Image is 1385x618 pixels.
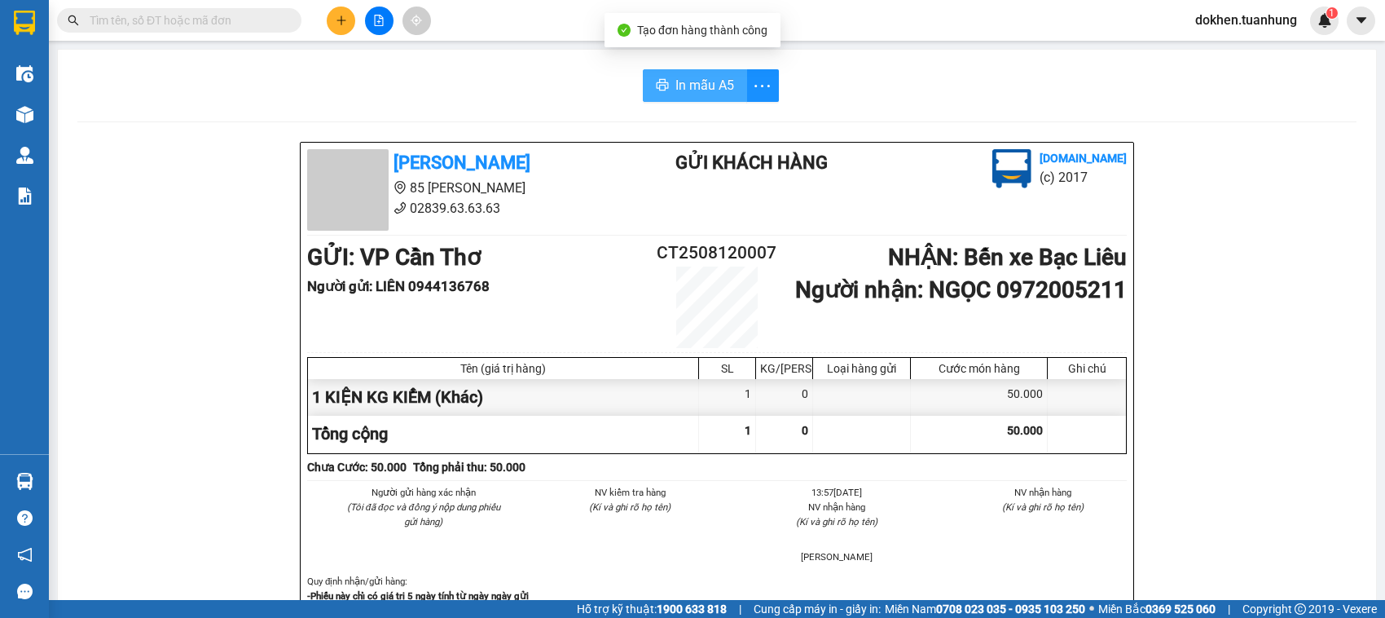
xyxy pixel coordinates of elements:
span: message [17,584,33,599]
div: 1 KIỆN KG KIỂM (Khác) [308,379,699,416]
li: 02839.63.63.63 [307,198,610,219]
span: dokhen.tuanhung [1182,10,1310,30]
span: more [747,76,778,96]
span: notification [17,547,33,563]
img: solution-icon [16,188,33,205]
li: NV nhận hàng [960,485,1128,500]
span: 50.000 [1007,424,1043,437]
b: Người nhận : NGỌC 0972005211 [795,276,1127,303]
b: GỬI : VP Cần Thơ [307,244,481,271]
span: ⚪️ [1089,606,1094,612]
li: NV nhận hàng [753,500,921,514]
h2: CT2508120007 [649,240,785,267]
img: warehouse-icon [16,473,33,490]
li: NV kiểm tra hàng [547,485,714,500]
strong: -Phiếu này chỉ có giá trị 5 ngày tính từ ngày ngày gửi [307,590,529,602]
span: caret-down [1354,13,1369,28]
input: Tìm tên, số ĐT hoặc mã đơn [90,11,282,29]
li: (c) 2017 [1040,167,1127,188]
img: logo-vxr [14,11,35,35]
b: Chưa Cước : 50.000 [307,461,407,474]
strong: 0369 525 060 [1145,603,1216,616]
li: 85 [PERSON_NAME] [307,178,610,198]
b: [DOMAIN_NAME] [1040,152,1127,165]
div: KG/[PERSON_NAME] [760,362,808,375]
i: (Kí và ghi rõ họ tên) [589,501,671,513]
sup: 1 [1326,7,1338,19]
span: 0 [802,424,808,437]
span: 1 [1329,7,1334,19]
b: Người gửi : LIÊN 0944136768 [307,278,490,294]
li: Người gửi hàng xác nhận [340,485,508,500]
span: file-add [373,15,385,26]
strong: 0708 023 035 - 0935 103 250 [936,603,1085,616]
img: warehouse-icon [16,65,33,82]
span: phone [394,201,407,214]
span: question-circle [17,510,33,526]
span: check-circle [618,24,631,37]
span: plus [336,15,347,26]
div: 1 [699,379,756,416]
button: caret-down [1347,7,1375,35]
div: Tên (giá trị hàng) [312,362,694,375]
strong: 1900 633 818 [657,603,727,616]
span: Tổng cộng [312,424,388,444]
button: aim [402,7,431,35]
img: warehouse-icon [16,147,33,164]
span: aim [411,15,422,26]
div: 0 [756,379,813,416]
i: (Tôi đã đọc và đồng ý nộp dung phiếu gửi hàng) [347,501,500,528]
img: icon-new-feature [1317,13,1332,28]
b: Gửi khách hàng [675,152,828,173]
span: | [739,600,741,618]
b: Tổng phải thu: 50.000 [413,461,525,474]
span: Cung cấp máy in - giấy in: [754,600,881,618]
button: more [746,69,779,102]
span: search [68,15,79,26]
span: Hỗ trợ kỹ thuật: [577,600,727,618]
i: (Kí và ghi rõ họ tên) [796,516,877,528]
span: In mẫu A5 [675,75,734,95]
button: plus [327,7,355,35]
div: Ghi chú [1052,362,1122,375]
span: Tạo đơn hàng thành công [637,24,767,37]
button: file-add [365,7,394,35]
span: Miền Bắc [1098,600,1216,618]
span: | [1228,600,1230,618]
span: copyright [1295,603,1306,615]
div: Cước món hàng [915,362,1043,375]
div: Loại hàng gửi [817,362,906,375]
img: logo.jpg [992,149,1031,188]
div: 50.000 [911,379,1048,416]
b: NHẬN : Bến xe Bạc Liêu [888,244,1127,271]
i: (Kí và ghi rõ họ tên) [1002,501,1084,513]
span: printer [656,78,669,94]
span: environment [394,181,407,194]
li: [PERSON_NAME] [753,550,921,564]
b: [PERSON_NAME] [394,152,530,173]
li: 13:57[DATE] [753,485,921,500]
button: printerIn mẫu A5 [643,69,747,102]
span: Miền Nam [885,600,1085,618]
span: 1 [745,424,751,437]
img: warehouse-icon [16,106,33,123]
div: SL [703,362,751,375]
